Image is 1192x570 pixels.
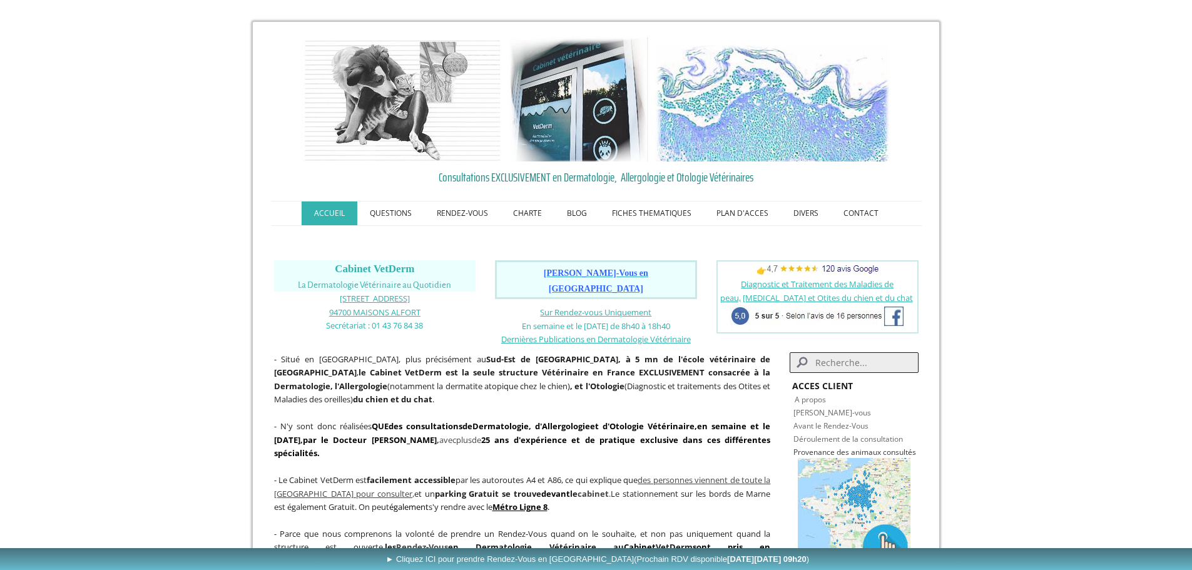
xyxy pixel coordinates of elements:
span: parking Gratuit se trouve le [435,488,609,499]
a: BLOG [554,201,599,225]
span: (Prochain RDV disponible ) [634,554,809,564]
span: également [389,501,429,512]
span: en Dermatologie Vétérinaire au VetDerm [448,541,693,552]
b: France EXCLUSIVEMENT consacrée à la Dermatologie, l'Allergologie [274,367,771,392]
span: des animaux consultés [837,447,916,457]
span: - Le Cabinet VetDerm est par les autoroutes A4 et A86, ce qui explique que et un Le stationnement... [274,474,771,512]
span: par le Docteur [PERSON_NAME] [303,434,437,445]
span: , [274,474,771,499]
strong: des [389,420,402,432]
strong: de , d' et d' [406,420,678,432]
span: 94700 MAISONS ALFORT [329,307,420,318]
a: [MEDICAL_DATA] et Otites du chien et du chat [743,292,913,303]
span: , [300,434,303,445]
span: 👉 [756,265,879,276]
a: PLAN D'ACCES [704,201,781,225]
a: Métro Ligne 8 [492,501,548,512]
span: Cabinet VetDerm [335,263,414,275]
span: Rendez-V [396,541,434,552]
a: Consultations EXCLUSIVEMENT en Dermatologie, Allergologie et Otologie Vétérinaires [274,168,919,186]
a: Dermatologie [472,420,529,432]
b: [DATE][DATE] 09h20 [727,554,807,564]
strong: , [695,420,697,432]
span: Dernières Publications en Dermatologie Vétérinaire [501,333,691,345]
a: A propos [795,394,826,405]
span: La Dermatologie Vétérinaire au Quotidien [298,280,451,290]
span: s [444,541,448,552]
span: Cabinet [624,541,656,552]
a: ACCUEIL [302,201,357,225]
a: Sur Rendez-vous Uniquement [540,307,651,318]
strong: les [385,541,448,552]
a: 94700 MAISONS ALFORT [329,306,420,318]
a: FICHES THEMATIQUES [599,201,704,225]
span: - Situé en [GEOGRAPHIC_DATA], plus précisément au , (notamment la dermatite atopique chez le chie... [274,354,771,405]
span: [STREET_ADDRESS] [340,293,410,304]
span: - N'y sont donc réalisées [274,420,771,459]
strong: du chien et du chat [353,394,432,405]
a: Avant le Rendez-Vous [793,420,869,431]
span: Secrétariat : 01 43 76 84 38 [326,320,423,331]
span: facilement [367,474,412,486]
input: Search [790,352,918,373]
strong: QUE [372,420,389,432]
span: [PERSON_NAME]-Vous en [GEOGRAPHIC_DATA] [544,268,648,293]
a: des personnes viennent de toute la [GEOGRAPHIC_DATA] pour consulter [274,474,771,499]
b: , et l'Otologie [570,380,624,392]
span: plus [456,434,472,445]
strong: accessible [414,474,456,486]
a: aire [678,420,695,432]
span: devant [541,488,570,499]
b: , [303,434,439,445]
a: Déroulement de la consultation [793,434,903,444]
strong: 25 ans d'expérience et de pratique exclusive dans ces différentes spécialités. [274,434,771,459]
a: [PERSON_NAME]-vous [793,407,871,418]
a: Otologie Vétérin [609,420,678,432]
a: RENDEZ-VOUS [424,201,501,225]
span: - Parce que nous comprenons la volonté de prendre un Rendez-Vous quand on le souhaite, et non pas... [274,528,771,553]
a: consultations [406,420,462,432]
span: en semaine et le [DATE] [274,420,771,445]
span: ► Cliquez ICI pour prendre Rendez-Vous en [GEOGRAPHIC_DATA] [385,554,809,564]
span: En semaine et le [DATE] de 8h40 à 18h40 [522,320,670,332]
strong: Sud-Est de [GEOGRAPHIC_DATA], à 5 mn de l'école vétérinaire de [GEOGRAPHIC_DATA] [274,354,771,379]
b: Cabinet VetDerm est la seule structure Vétérinaire en [370,367,604,378]
span: avec de [274,420,771,459]
a: rovenance [798,447,835,457]
span: . [609,488,611,499]
a: Allergologie [542,420,590,432]
span: . [492,501,549,512]
a: CONTACT [831,201,891,225]
span: cabinet [578,488,609,499]
a: [STREET_ADDRESS] [340,292,410,304]
span: P [793,447,798,457]
a: Dernières Publications en Dermatologie Vétérinaire [501,333,691,345]
strong: ACCES CLIENT [792,380,853,392]
a: Diagnostic et Traitement des Maladies de peau, [720,278,894,303]
strong: le [359,367,366,378]
a: DIVERS [781,201,831,225]
a: [PERSON_NAME]-Vous en [GEOGRAPHIC_DATA] [544,269,648,293]
span: ou [434,541,444,552]
a: QUESTIONS [357,201,424,225]
a: CHARTE [501,201,554,225]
